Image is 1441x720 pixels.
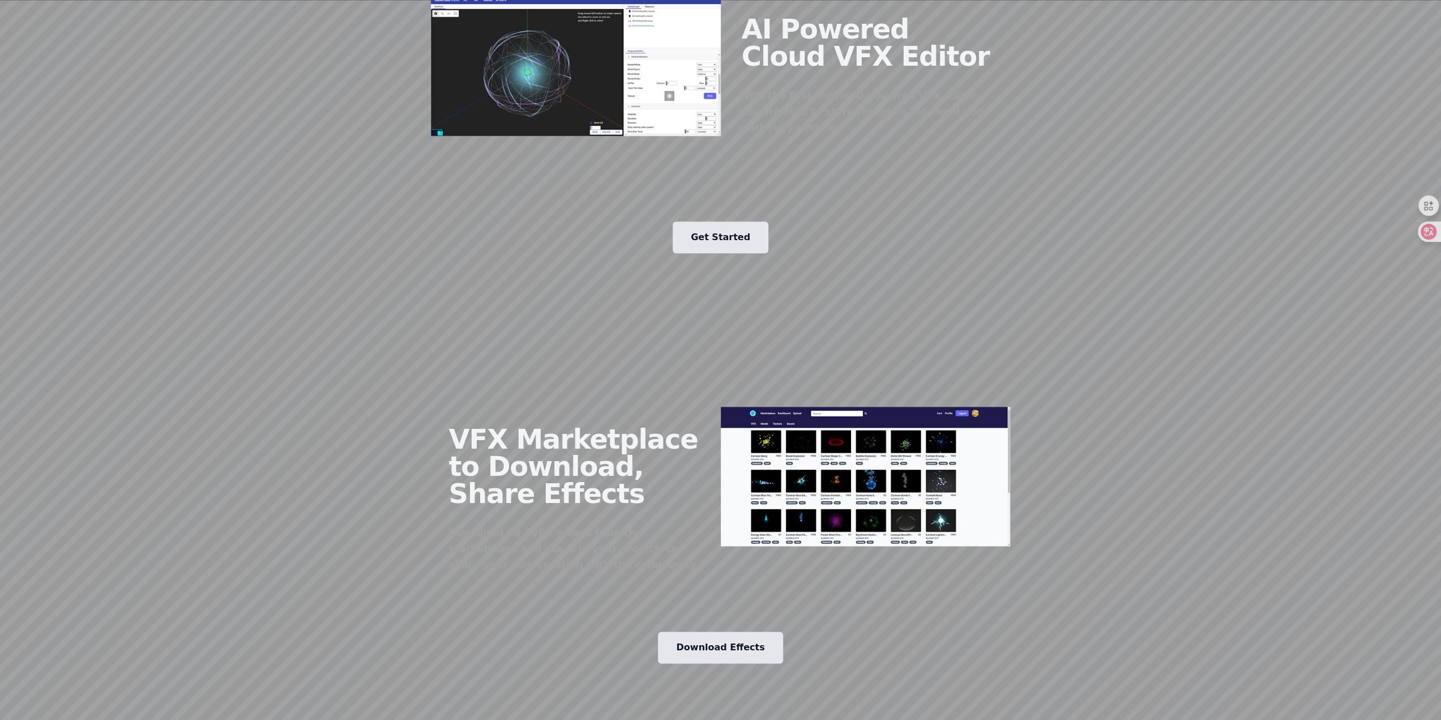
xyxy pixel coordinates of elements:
[673,221,768,253] a: Get Started
[739,88,993,135] div: With the first online AI powered VFX editor, you are able to store things in the cloud and work f...
[721,407,1011,546] img: editor
[742,15,990,70] h2: AI Powered Cloud VFX Editor
[658,632,782,663] a: Download Effects
[449,525,703,573] div: Download 3d / VFX assets from the marketplace and use it in your project. Or share your own creat...
[449,425,703,507] h2: VFX Marketplace to Download, Share Effects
